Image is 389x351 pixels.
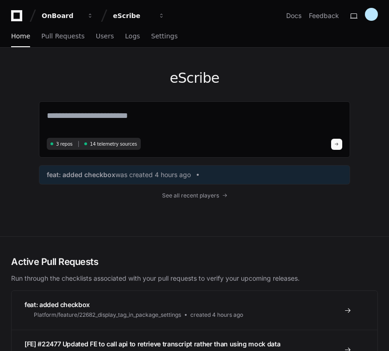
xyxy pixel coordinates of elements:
[115,170,191,179] span: was created 4 hours ago
[39,70,350,86] h1: eScribe
[39,192,350,199] a: See all recent players
[41,26,84,47] a: Pull Requests
[47,170,342,179] a: feat: added checkboxwas created 4 hours ago
[11,274,378,283] p: Run through the checklists associated with your pull requests to verify your upcoming releases.
[34,311,181,319] span: Platform/feature/22682_display_tag_in_package_settings
[309,11,339,20] button: Feedback
[12,291,377,330] a: feat: added checkboxPlatform/feature/22682_display_tag_in_package_settingscreated 4 hours ago
[11,26,30,47] a: Home
[11,33,30,39] span: Home
[113,11,153,20] div: eScribe
[151,33,177,39] span: Settings
[96,33,114,39] span: Users
[286,11,301,20] a: Docs
[162,192,219,199] span: See all recent players
[42,11,82,20] div: OnBoard
[96,26,114,47] a: Users
[56,141,73,148] span: 3 repos
[11,255,378,268] h2: Active Pull Requests
[38,7,97,24] button: OnBoard
[109,7,169,24] button: eScribe
[125,26,140,47] a: Logs
[25,340,280,348] span: [FE] #22477 Updated FE to call api to retrieve transcript rather than using mock data
[151,26,177,47] a: Settings
[47,170,115,179] span: feat: added checkbox
[125,33,140,39] span: Logs
[190,311,243,319] span: created 4 hours ago
[41,33,84,39] span: Pull Requests
[25,301,90,308] span: feat: added checkbox
[90,141,137,148] span: 14 telemetry sources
